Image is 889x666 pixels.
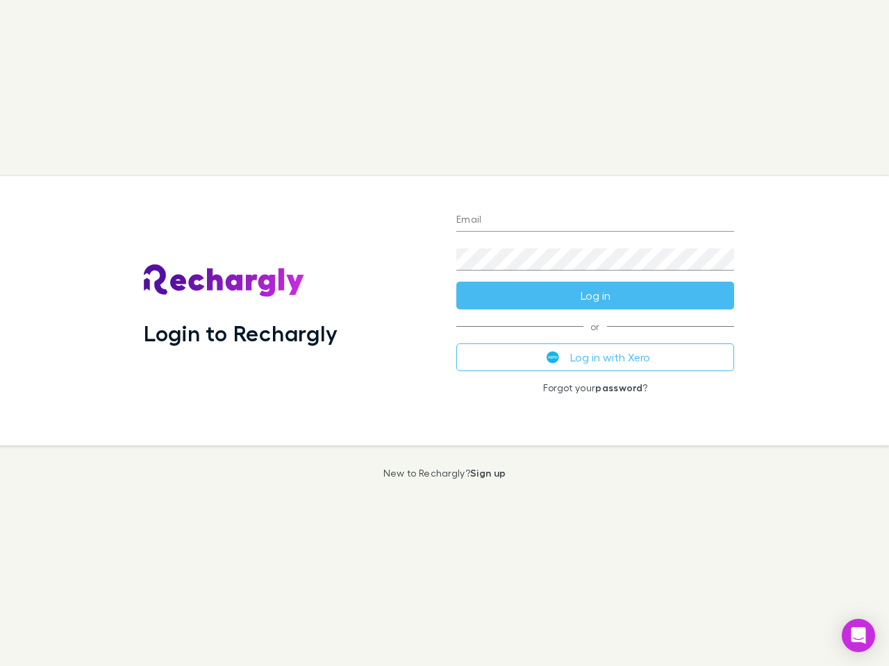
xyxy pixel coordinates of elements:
button: Log in with Xero [456,343,734,371]
img: Rechargly's Logo [144,264,305,298]
div: Open Intercom Messenger [842,619,875,652]
h1: Login to Rechargly [144,320,338,346]
span: or [456,326,734,327]
a: password [595,382,642,393]
a: Sign up [470,467,506,479]
p: Forgot your ? [456,382,734,393]
button: Log in [456,282,734,309]
p: New to Rechargly? [383,468,506,479]
img: Xero's logo [547,351,559,364]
